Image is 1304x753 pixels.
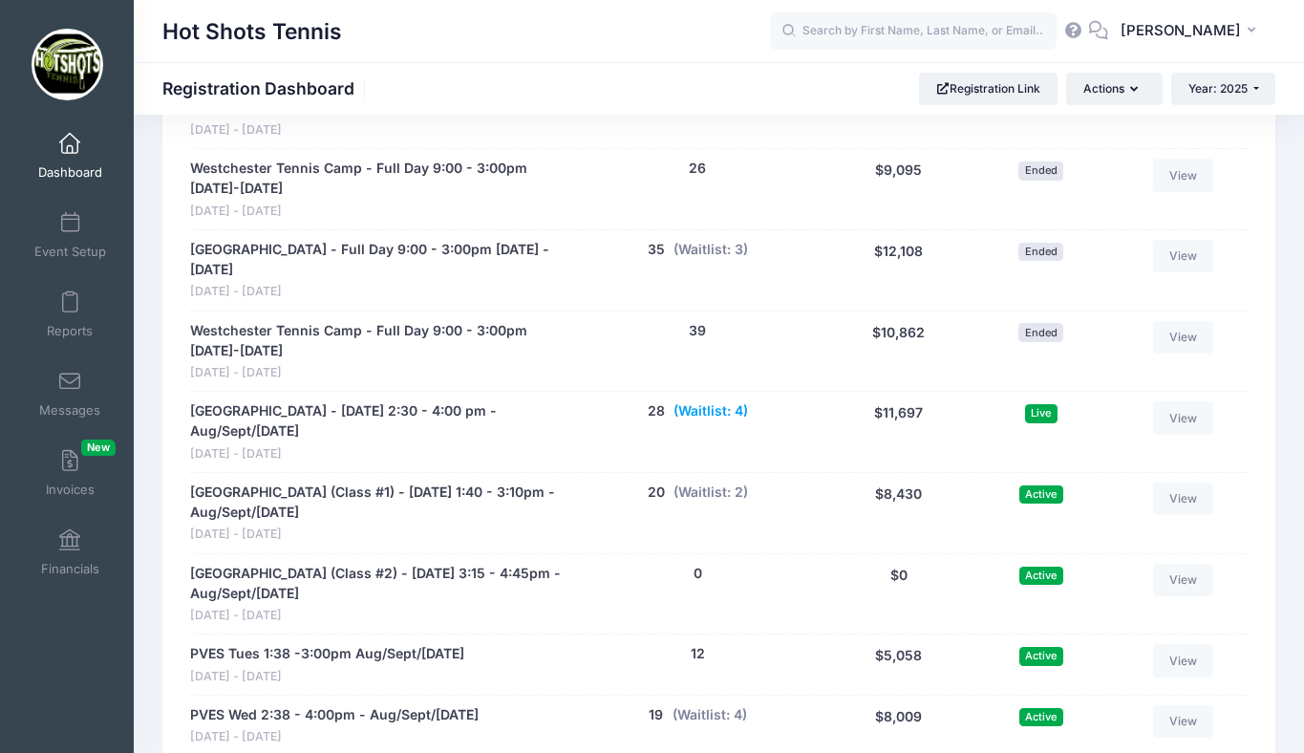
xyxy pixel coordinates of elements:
[689,321,706,341] button: 39
[190,121,562,140] span: [DATE] - [DATE]
[824,321,973,382] div: $10,862
[694,564,702,584] button: 0
[190,644,464,664] a: PVES Tues 1:38 -3:00pm Aug/Sept/[DATE]
[190,445,562,463] span: [DATE] - [DATE]
[824,705,973,746] div: $8,009
[25,360,116,427] a: Messages
[162,10,342,54] h1: Hot Shots Tennis
[1188,81,1248,96] span: Year: 2025
[649,705,663,725] button: 19
[190,364,562,382] span: [DATE] - [DATE]
[190,483,562,523] a: [GEOGRAPHIC_DATA] (Class #1) - [DATE] 1:40 - 3:10pm - Aug/Sept/[DATE]
[770,12,1057,51] input: Search by First Name, Last Name, or Email...
[824,159,973,220] div: $9,095
[689,159,706,179] button: 26
[190,283,562,301] span: [DATE] - [DATE]
[1066,73,1162,105] button: Actions
[1019,485,1063,504] span: Active
[25,202,116,269] a: Event Setup
[824,564,973,625] div: $0
[824,401,973,463] div: $11,697
[1153,644,1214,677] a: View
[1153,321,1214,354] a: View
[190,705,479,725] a: PVES Wed 2:38 - 4:00pm - Aug/Sept/[DATE]
[1153,705,1214,738] a: View
[1121,20,1241,41] span: [PERSON_NAME]
[190,203,562,221] span: [DATE] - [DATE]
[1019,567,1063,585] span: Active
[47,323,93,339] span: Reports
[25,281,116,348] a: Reports
[190,159,562,199] a: Westchester Tennis Camp - Full Day 9:00 - 3:00pm [DATE]-[DATE]
[39,402,100,419] span: Messages
[673,240,748,260] button: (Waitlist: 3)
[190,564,562,604] a: [GEOGRAPHIC_DATA] (Class #2) - [DATE] 3:15 - 4:45pm - Aug/Sept/[DATE]
[648,401,665,421] button: 28
[25,122,116,189] a: Dashboard
[81,440,116,456] span: New
[190,607,562,625] span: [DATE] - [DATE]
[190,321,562,361] a: Westchester Tennis Camp - Full Day 9:00 - 3:00pm [DATE]-[DATE]
[673,483,748,503] button: (Waitlist: 2)
[34,244,106,260] span: Event Setup
[1018,243,1063,261] span: Ended
[1153,159,1214,191] a: View
[190,668,464,686] span: [DATE] - [DATE]
[648,483,665,503] button: 20
[824,483,973,544] div: $8,430
[673,401,748,421] button: (Waitlist: 4)
[1153,240,1214,272] a: View
[32,29,103,100] img: Hot Shots Tennis
[824,240,973,301] div: $12,108
[691,644,705,664] button: 12
[162,78,371,98] h1: Registration Dashboard
[919,73,1058,105] a: Registration Link
[25,519,116,586] a: Financials
[190,526,562,544] span: [DATE] - [DATE]
[673,705,747,725] button: (Waitlist: 4)
[1171,73,1275,105] button: Year: 2025
[648,240,665,260] button: 35
[1108,10,1275,54] button: [PERSON_NAME]
[1018,323,1063,341] span: Ended
[1153,401,1214,434] a: View
[41,561,99,577] span: Financials
[1153,483,1214,515] a: View
[1019,647,1063,665] span: Active
[1019,708,1063,726] span: Active
[1018,161,1063,180] span: Ended
[190,401,562,441] a: [GEOGRAPHIC_DATA] - [DATE] 2:30 - 4:00 pm - Aug/Sept/[DATE]
[824,644,973,685] div: $5,058
[46,482,95,498] span: Invoices
[25,440,116,506] a: InvoicesNew
[1025,404,1058,422] span: Live
[38,164,102,181] span: Dashboard
[190,728,479,746] span: [DATE] - [DATE]
[1153,564,1214,596] a: View
[190,240,562,280] a: [GEOGRAPHIC_DATA] - Full Day 9:00 - 3:00pm [DATE] - [DATE]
